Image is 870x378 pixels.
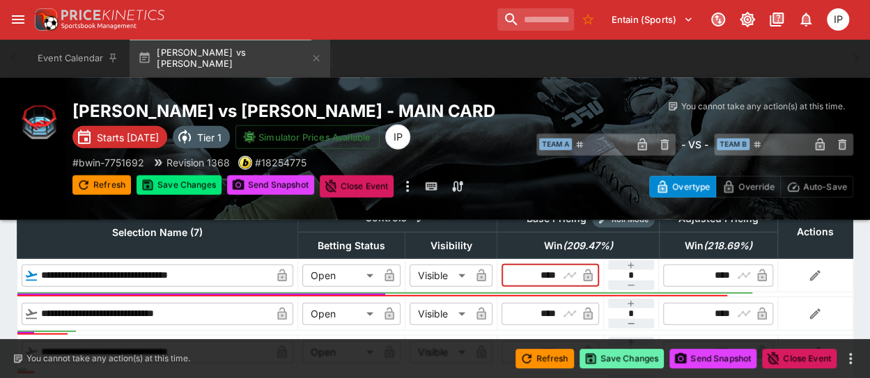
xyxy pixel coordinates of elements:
button: Save Changes [137,175,222,195]
img: PriceKinetics [61,10,164,20]
button: Save Changes [580,349,665,368]
button: open drawer [6,7,31,32]
span: Visibility [414,237,487,254]
button: Close Event [762,349,837,368]
div: bwin [238,156,252,170]
div: Visible [410,303,470,325]
img: mma.png [17,100,61,145]
button: Close Event [320,175,394,198]
span: Team A [539,139,572,150]
img: Sportsbook Management [61,23,137,29]
button: more [842,350,859,367]
button: Refresh [515,349,574,368]
button: Toggle light/dark mode [735,7,760,32]
button: Connected to PK [706,7,731,32]
button: Isaac Plummer [823,4,853,35]
p: You cannot take any action(s) at this time. [26,352,190,365]
p: You cannot take any action(s) at this time. [681,100,845,113]
button: Overtype [649,176,716,198]
p: Auto-Save [803,180,847,194]
span: Team B [717,139,749,150]
div: Open [302,303,378,325]
button: Refresh [72,175,131,195]
img: bwin.png [239,157,251,169]
button: Send Snapshot [669,349,756,368]
th: Actions [777,205,853,259]
h2: Copy To Clipboard [72,100,528,122]
button: Event Calendar [29,39,127,78]
h6: - VS - [681,137,708,152]
button: more [399,175,416,198]
em: ( 209.47 %) [562,237,612,254]
input: search [497,8,574,31]
button: Auto-Save [780,176,853,198]
span: Betting Status [302,237,401,254]
button: Notifications [793,7,818,32]
p: Tier 1 [197,130,222,145]
button: No Bookmarks [577,8,599,31]
p: Copy To Clipboard [72,155,144,170]
div: Isaac Plummer [827,8,849,31]
span: Win(218.69%) [669,237,768,254]
div: Start From [649,176,853,198]
p: Revision 1368 [166,155,230,170]
button: Simulator Prices Available [235,125,380,149]
button: Send Snapshot [227,175,314,195]
em: ( 218.69 %) [704,237,752,254]
button: Documentation [764,7,789,32]
div: Visible [410,265,470,287]
button: [PERSON_NAME] vs [PERSON_NAME] [130,39,330,78]
img: PriceKinetics Logo [31,6,59,33]
div: Isaac Plummer [385,125,410,150]
p: Override [738,180,774,194]
span: Selection Name (7) [97,224,218,241]
button: Override [715,176,780,198]
p: Overtype [672,180,710,194]
p: Starts [DATE] [97,130,159,145]
span: Win(209.47%) [528,237,628,254]
p: Copy To Clipboard [255,155,306,170]
button: Select Tenant [603,8,701,31]
div: Open [302,265,378,287]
